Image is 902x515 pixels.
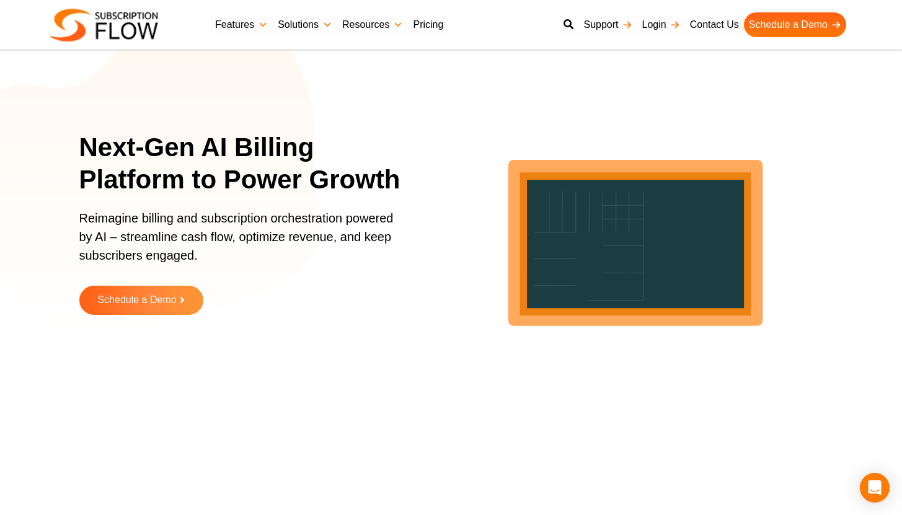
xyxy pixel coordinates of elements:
[637,12,685,37] a: Login
[337,12,408,37] a: Resources
[79,131,417,196] h1: Next-Gen AI Billing Platform to Power Growth
[97,295,176,306] span: Schedule a Demo
[50,9,158,42] img: Subscriptionflow
[273,12,337,37] a: Solutions
[408,12,448,37] a: Pricing
[578,12,637,37] a: Support
[210,12,273,37] a: Features
[685,12,744,37] a: Contact Us
[744,12,846,37] a: Schedule a Demo
[79,209,402,277] p: Reimagine billing and subscription orchestration powered by AI – streamline cash flow, optimize r...
[860,473,890,503] div: Open Intercom Messenger
[79,286,203,315] a: Schedule a Demo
